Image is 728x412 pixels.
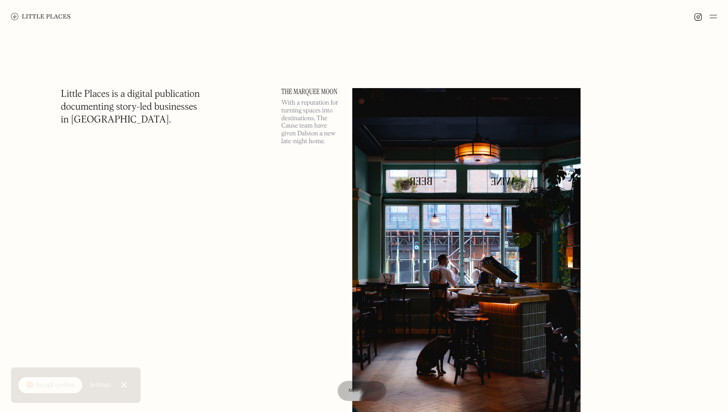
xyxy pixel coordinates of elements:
[338,381,386,401] a: Map view
[349,388,375,393] span: Map view
[90,382,111,388] div: Settings
[115,376,133,394] a: Close Cookie Popup
[282,88,341,95] a: The Marquee Moon
[90,375,111,395] a: Settings
[282,99,341,145] p: With a reputation for turning spaces into destinations, The Cause team have given Dalston a new l...
[61,88,200,127] h1: Little Places is a digital publication documenting story-led businesses in [GEOGRAPHIC_DATA].
[26,381,75,390] div: 🍪 Accept cookies
[18,377,82,394] a: 🍪 Accept cookies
